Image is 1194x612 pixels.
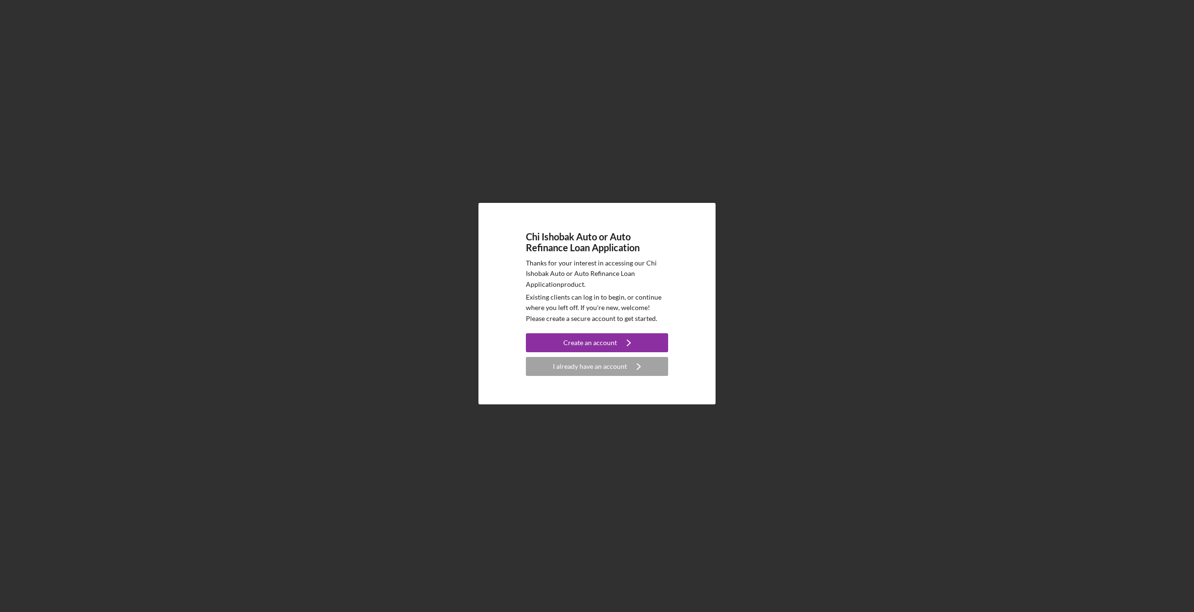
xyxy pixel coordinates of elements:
[526,231,668,253] h4: Chi Ishobak Auto or Auto Refinance Loan Application
[526,333,668,355] a: Create an account
[526,333,668,352] button: Create an account
[526,357,668,376] button: I already have an account
[563,333,617,352] div: Create an account
[526,258,668,290] p: Thanks for your interest in accessing our Chi Ishobak Auto or Auto Refinance Loan Application pro...
[553,357,627,376] div: I already have an account
[526,292,668,324] p: Existing clients can log in to begin, or continue where you left off. If you're new, welcome! Ple...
